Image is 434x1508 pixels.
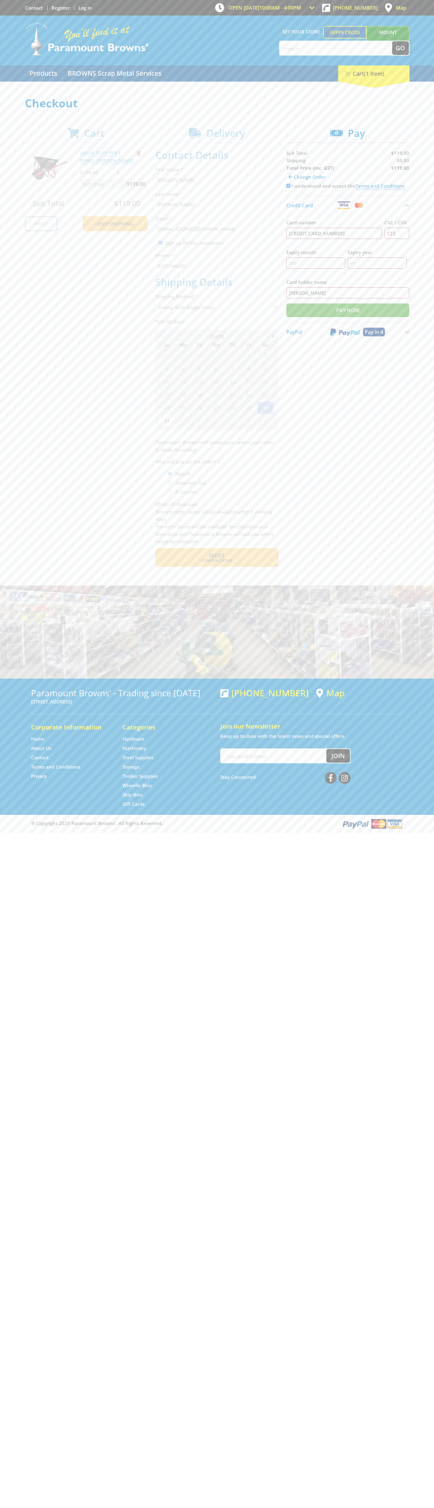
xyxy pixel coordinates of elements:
span: Change Order [294,174,325,180]
a: Go to the Storage page [123,764,140,770]
a: View a map of Gepps Cross location [316,688,345,698]
label: Card holder name [286,278,409,286]
h5: Join our Newsletter [220,722,403,731]
a: Go to the Hardware page [123,736,145,742]
a: Go to the Contact page [31,754,49,761]
input: MM [286,258,345,269]
a: Go to the Home page [31,736,44,742]
button: PayPal Pay in 4 [286,322,409,341]
button: Credit Card [286,196,409,214]
input: Search [280,41,392,55]
img: PayPal [330,328,360,336]
label: Expiry year [348,249,407,256]
strong: Total Price (inc. GST) [286,165,334,171]
span: Shipping [286,157,306,164]
a: Go to the Skip Bins page [123,792,143,798]
a: Go to the registration page [51,5,70,11]
a: Go to the Privacy page [31,773,47,779]
span: $119.00 [391,150,409,156]
div: Cart [338,65,409,82]
h1: Checkout [25,97,409,110]
a: Mount [PERSON_NAME] [366,26,409,50]
input: Please accept the terms and conditions. [286,184,290,188]
a: Go to the About Us page [31,745,51,752]
span: 10:00am - 4:00pm [259,4,301,11]
h5: Categories [123,723,202,732]
span: Pay in 4 [365,329,383,335]
a: Terms and Conditions [356,183,405,189]
a: Go to the Gift Cards page [123,801,145,807]
h5: Corporate Information [31,723,110,732]
p: [STREET_ADDRESS] [31,698,214,705]
a: Log in [78,5,92,11]
input: Pay Now [286,303,409,317]
span: PayPal [286,329,302,335]
button: Join [326,749,350,763]
button: Go [392,41,409,55]
a: Go to the Machinery page [123,745,146,752]
img: Mastercard [353,201,364,209]
div: ® Copyright 2025 Paramount Browns'. All Rights Reserved. [25,818,409,829]
label: Card number [286,219,382,226]
img: Paramount Browns' [25,22,149,56]
a: Go to the Steel Supplies page [123,754,154,761]
span: Set your store [279,26,324,37]
span: Credit Card [286,202,313,209]
a: Go to the Contact page [25,5,43,11]
label: I understand and accept the [292,183,405,189]
div: Stay Connected [220,770,351,784]
a: Go to the Timber Supplies page [123,773,158,779]
img: PayPal, Mastercard, Visa accepted [341,818,403,829]
a: Change Order [286,172,328,182]
span: Sub Total [286,150,307,156]
a: Go to the BROWNS Scrap Metal Services page [63,65,166,82]
h3: Paramount Browns' - Trading since [DATE] [31,688,214,698]
span: (1 item) [364,70,384,77]
img: Visa [337,201,351,209]
a: Go to the Wheelie Bins page [123,782,152,789]
p: Keep up to date with the latest news and special offers. [220,732,403,740]
a: Go to the Products page [25,65,62,82]
input: Your email address [221,749,326,763]
span: OPEN [DATE] [228,4,301,11]
div: [PHONE_NUMBER] [220,688,309,698]
span: Pay [348,126,365,140]
a: Go to the Terms and Conditions page [31,764,80,770]
label: CVC / CVV [384,219,409,226]
strong: $119.00 [391,165,409,171]
input: YY [348,258,407,269]
label: Expiry month [286,249,345,256]
span: $0.00 [397,157,409,164]
a: Gepps Cross [323,26,366,38]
